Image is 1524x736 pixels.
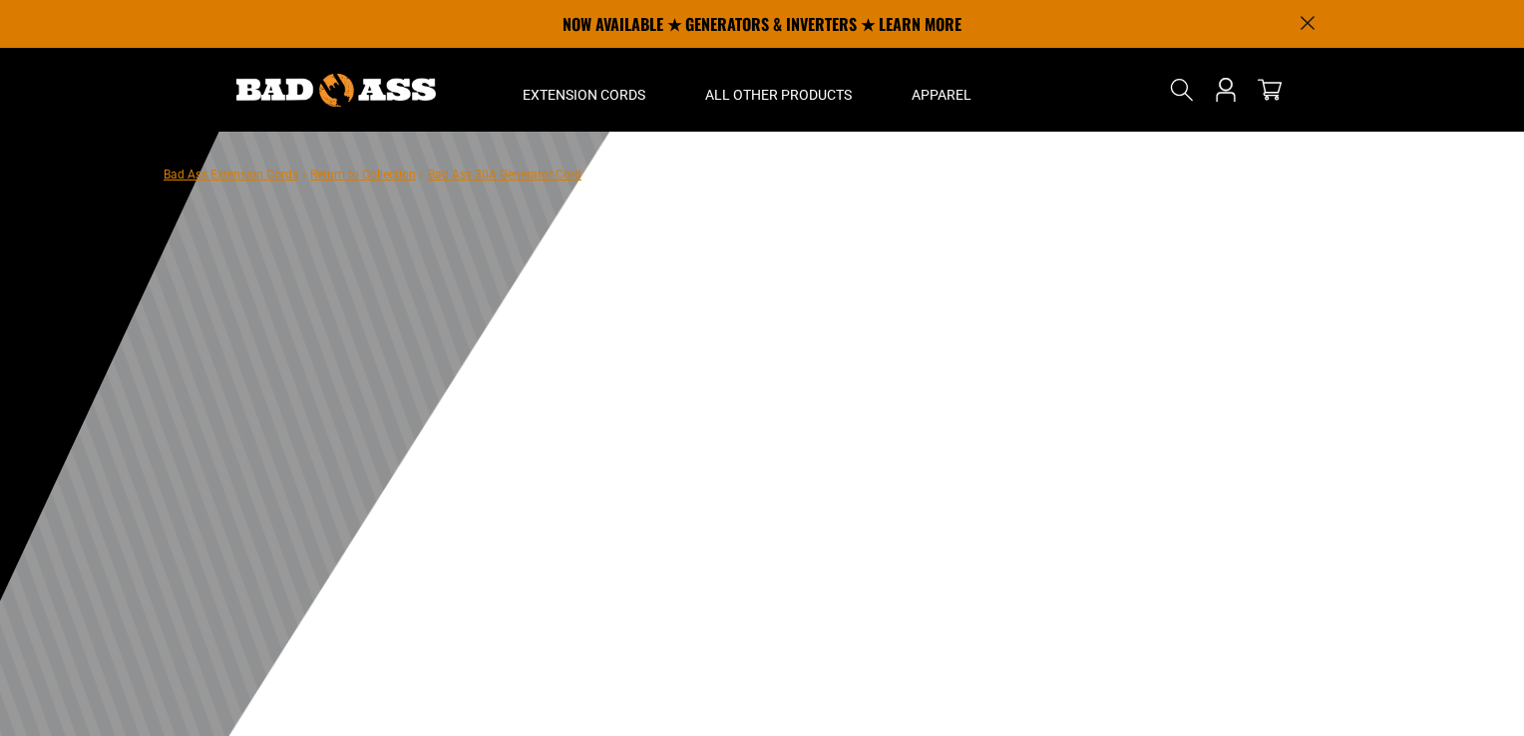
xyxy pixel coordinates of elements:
[164,168,298,182] a: Bad Ass Extension Cords
[493,48,675,132] summary: Extension Cords
[1166,74,1198,106] summary: Search
[705,86,852,104] span: All Other Products
[302,168,306,182] span: ›
[882,48,1001,132] summary: Apparel
[164,162,581,185] nav: breadcrumbs
[310,168,416,182] a: Return to Collection
[912,86,971,104] span: Apparel
[236,74,436,107] img: Bad Ass Extension Cords
[420,168,424,182] span: ›
[523,86,645,104] span: Extension Cords
[675,48,882,132] summary: All Other Products
[428,168,581,182] span: Bad Ass 30A Generator Cord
